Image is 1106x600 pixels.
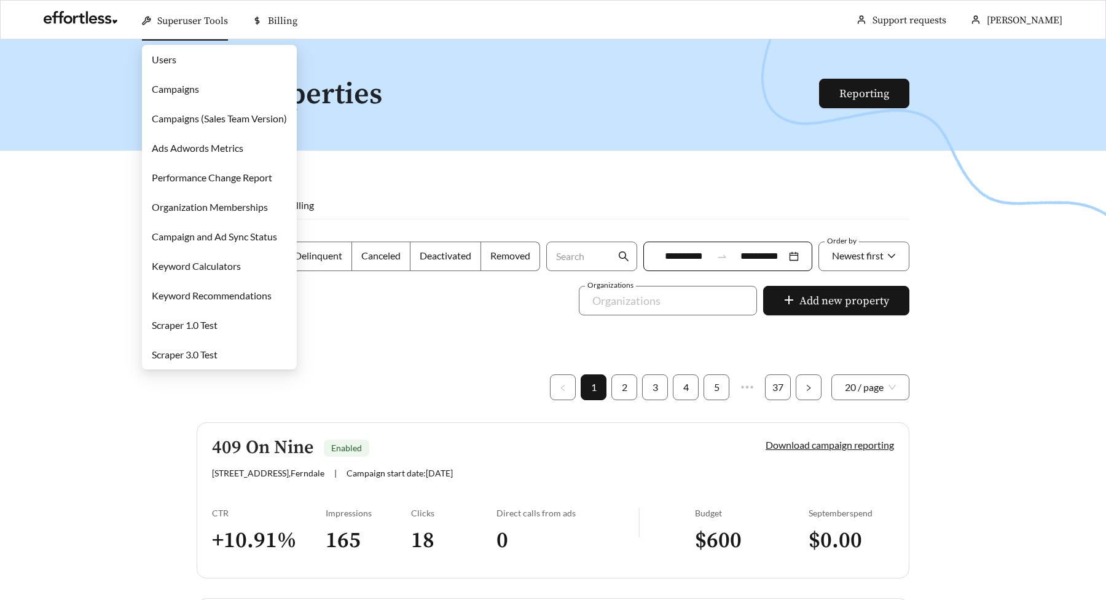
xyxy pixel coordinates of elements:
[832,250,884,261] span: Newest first
[766,375,790,400] a: 37
[845,375,896,400] span: 20 / page
[612,375,637,400] a: 2
[331,443,362,453] span: Enabled
[268,15,297,27] span: Billing
[152,83,199,95] a: Campaigns
[347,468,453,478] span: Campaign start date: [DATE]
[152,349,218,360] a: Scraper 3.0 Test
[288,199,314,211] span: Billing
[766,439,894,451] a: Download campaign reporting
[411,508,496,518] div: Clicks
[152,319,218,331] a: Scraper 1.0 Test
[157,15,228,27] span: Superuser Tools
[704,375,729,400] a: 5
[152,231,277,242] a: Campaign and Ad Sync Status
[550,374,576,400] li: Previous Page
[796,374,822,400] button: right
[695,527,809,555] h3: $ 600
[294,250,342,261] span: Delinquent
[673,374,699,400] li: 4
[496,508,638,518] div: Direct calls from ads
[643,375,667,400] a: 3
[805,384,812,392] span: right
[763,286,909,315] button: plusAdd new property
[809,508,894,518] div: September spend
[152,290,272,301] a: Keyword Recommendations
[361,250,401,261] span: Canceled
[326,508,411,518] div: Impressions
[559,384,567,392] span: left
[673,375,698,400] a: 4
[799,293,889,309] span: Add new property
[334,468,337,478] span: |
[496,527,638,555] h3: 0
[581,375,606,400] a: 1
[831,374,909,400] div: Page Size
[704,374,729,400] li: 5
[716,251,728,262] span: swap-right
[152,53,176,65] a: Users
[197,422,909,578] a: 409 On NineEnabled[STREET_ADDRESS],Ferndale|Campaign start date:[DATE]Download campaign reporting...
[695,508,809,518] div: Budget
[839,87,889,101] a: Reporting
[197,79,820,111] h1: All Properties
[716,251,728,262] span: to
[152,201,268,213] a: Organization Memberships
[796,374,822,400] li: Next Page
[326,527,411,555] h3: 165
[152,260,241,272] a: Keyword Calculators
[212,468,324,478] span: [STREET_ADDRESS] , Ferndale
[581,374,606,400] li: 1
[642,374,668,400] li: 3
[734,374,760,400] span: •••
[734,374,760,400] li: Next 5 Pages
[212,527,326,555] h3: + 10.91 %
[212,508,326,518] div: CTR
[783,294,794,308] span: plus
[765,374,791,400] li: 37
[987,14,1062,26] span: [PERSON_NAME]
[152,112,287,124] a: Campaigns (Sales Team Version)
[809,527,894,555] h3: $ 0.00
[411,527,496,555] h3: 18
[152,142,243,154] a: Ads Adwords Metrics
[152,172,272,183] a: Performance Change Report
[420,250,471,261] span: Deactivated
[618,251,629,262] span: search
[638,508,640,537] img: line
[490,250,530,261] span: Removed
[611,374,637,400] li: 2
[550,374,576,400] button: left
[212,438,313,458] h5: 409 On Nine
[819,79,909,108] button: Reporting
[873,14,946,26] a: Support requests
